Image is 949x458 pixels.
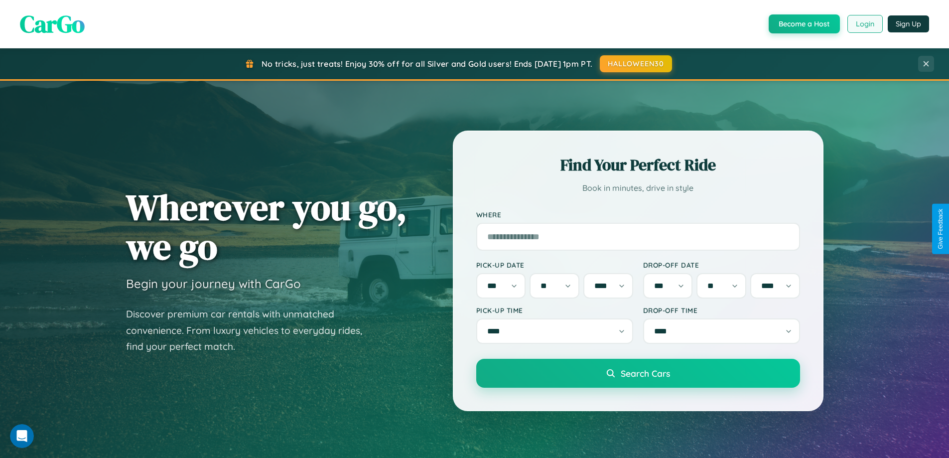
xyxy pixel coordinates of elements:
[888,15,929,32] button: Sign Up
[476,154,800,176] h2: Find Your Perfect Ride
[476,210,800,219] label: Where
[262,59,592,69] span: No tricks, just treats! Enjoy 30% off for all Silver and Gold users! Ends [DATE] 1pm PT.
[643,261,800,269] label: Drop-off Date
[476,359,800,388] button: Search Cars
[476,181,800,195] p: Book in minutes, drive in style
[10,424,34,448] iframe: Intercom live chat
[621,368,670,379] span: Search Cars
[769,14,840,33] button: Become a Host
[126,187,407,266] h1: Wherever you go, we go
[937,209,944,249] div: Give Feedback
[847,15,883,33] button: Login
[476,261,633,269] label: Pick-up Date
[476,306,633,314] label: Pick-up Time
[126,306,375,355] p: Discover premium car rentals with unmatched convenience. From luxury vehicles to everyday rides, ...
[643,306,800,314] label: Drop-off Time
[600,55,672,72] button: HALLOWEEN30
[20,7,85,40] span: CarGo
[126,276,301,291] h3: Begin your journey with CarGo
